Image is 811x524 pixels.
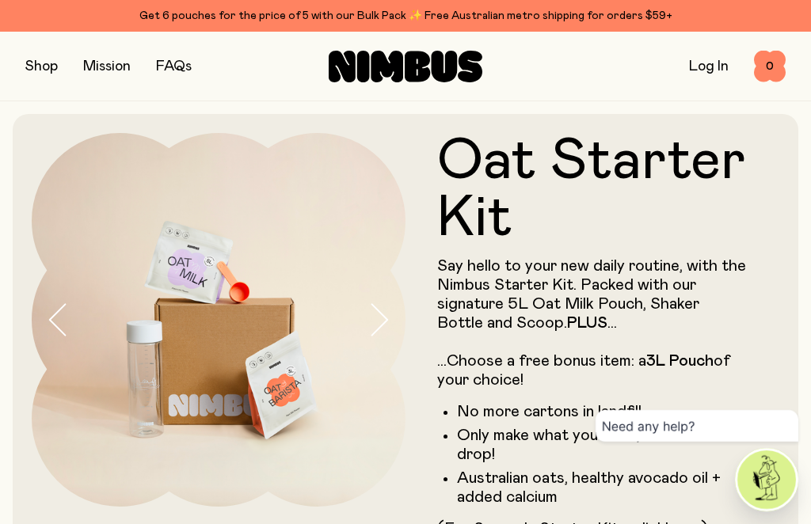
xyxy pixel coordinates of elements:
[669,353,714,369] strong: Pouch
[156,59,192,74] a: FAQs
[737,450,796,509] img: agent
[567,315,607,331] strong: PLUS
[646,353,665,369] strong: 3L
[83,59,131,74] a: Mission
[754,51,786,82] button: 0
[689,59,729,74] a: Log In
[437,133,748,247] h1: Oat Starter Kit
[457,402,748,421] li: No more cartons in landfill
[25,6,786,25] div: Get 6 pouches for the price of 5 with our Bulk Pack ✨ Free Australian metro shipping for orders $59+
[457,426,748,464] li: Only make what you need, never waste a drop!
[437,256,748,389] p: Say hello to your new daily routine, with the Nimbus Starter Kit. Packed with our signature 5L Oa...
[596,410,798,442] div: Need any help?
[457,469,748,507] li: Australian oats, healthy avocado oil + added calcium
